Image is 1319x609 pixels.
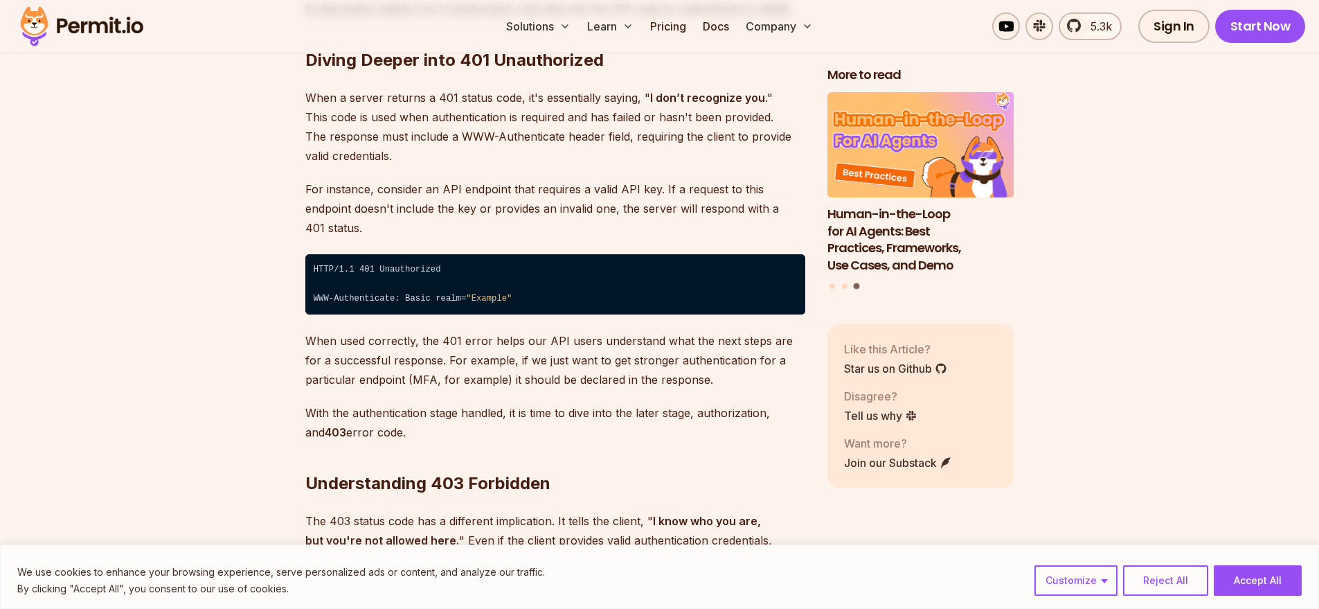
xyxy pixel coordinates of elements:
[1034,565,1118,596] button: Customize
[305,417,805,495] h2: Understanding 403 Forbidden
[827,67,1014,84] h2: More to read
[305,254,805,315] code: HTTP/1.1 401 Unauthorized ⁠ WWW-Authenticate: Basic realm=
[14,3,150,50] img: Permit logo
[844,360,947,376] a: Star us on Github
[305,511,805,589] p: The 403 status code has a different implication. It tells the client, " " Even if the client prov...
[844,434,952,451] p: Want more?
[582,12,639,40] button: Learn
[697,12,735,40] a: Docs
[842,283,847,288] button: Go to slide 2
[17,564,545,581] p: We use cookies to enhance your browsing experience, serve personalized ads or content, and analyz...
[325,425,346,439] strong: 403
[1138,10,1210,43] a: Sign In
[1215,10,1306,43] a: Start Now
[854,283,860,289] button: Go to slide 3
[827,205,1014,274] h3: Human-in-the-Loop for AI Agents: Best Practices, Frameworks, Use Cases, and Demo
[305,179,805,238] p: For instance, consider an API endpoint that requires a valid API key. If a request to this endpoi...
[1082,18,1112,35] span: 5.3k
[827,92,1014,274] a: Human-in-the-Loop for AI Agents: Best Practices, Frameworks, Use Cases, and DemoHuman-in-the-Loop...
[645,12,692,40] a: Pricing
[501,12,576,40] button: Solutions
[305,88,805,166] p: When a server returns a 401 status code, it's essentially saying, " ." This code is used when aut...
[844,387,917,404] p: Disagree?
[844,454,952,470] a: Join our Substack
[827,92,1014,197] img: Human-in-the-Loop for AI Agents: Best Practices, Frameworks, Use Cases, and Demo
[827,92,1014,274] li: 3 of 3
[844,340,947,357] p: Like this Article?
[844,407,917,423] a: Tell us why
[1214,565,1302,596] button: Accept All
[466,294,512,303] span: "Example"
[1059,12,1122,40] a: 5.3k
[17,581,545,597] p: By clicking "Accept All", you consent to our use of cookies.
[305,403,805,442] p: With the authentication stage handled, it is time to dive into the later stage, authorization, an...
[305,331,805,389] p: When used correctly, the 401 error helps our API users understand what the next steps are for a s...
[829,283,835,288] button: Go to slide 1
[827,92,1014,291] div: Posts
[1123,565,1208,596] button: Reject All
[740,12,818,40] button: Company
[650,91,765,105] strong: I don’t recognize you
